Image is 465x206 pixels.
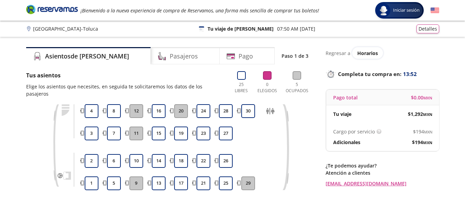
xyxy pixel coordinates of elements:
[107,104,121,118] button: 8
[219,176,233,190] button: 25
[26,4,78,17] a: Brand Logo
[174,176,188,190] button: 17
[408,110,432,118] span: $ 1,292
[85,127,98,140] button: 3
[107,127,121,140] button: 7
[241,176,255,190] button: 29
[129,154,143,168] button: 10
[403,70,417,78] span: 13:52
[423,112,432,117] small: MXN
[284,82,310,94] p: 5 Ocupados
[197,104,210,118] button: 24
[326,169,439,176] p: Atención a clientes
[197,154,210,168] button: 22
[85,176,98,190] button: 1
[333,139,360,146] p: Adicionales
[107,154,121,168] button: 6
[152,154,166,168] button: 14
[277,25,315,32] p: 07:50 AM [DATE]
[170,52,198,61] h4: Pasajeros
[326,50,350,57] p: Regresar a
[208,25,274,32] p: Tu viaje de [PERSON_NAME]
[333,110,351,118] p: Tu viaje
[241,104,255,118] button: 30
[152,104,166,118] button: 16
[33,25,98,32] p: [GEOGRAPHIC_DATA] - Toluca
[45,52,129,61] h4: Asientos de [PERSON_NAME]
[26,4,78,14] i: Brand Logo
[333,128,375,135] p: Cargo por servicio
[256,82,279,94] p: 0 Elegidos
[152,127,166,140] button: 15
[326,47,439,59] div: Regresar a ver horarios
[81,7,319,14] em: ¡Bienvenido a la nueva experiencia de compra de Reservamos, una forma más sencilla de comprar tus...
[197,127,210,140] button: 23
[413,128,432,135] span: $ 194
[333,94,358,101] p: Pago total
[411,94,432,101] span: $ 0.00
[129,104,143,118] button: 12
[431,6,439,15] button: English
[219,154,233,168] button: 26
[174,127,188,140] button: 19
[26,71,225,79] p: Tus asientos
[423,95,432,100] small: MXN
[326,162,439,169] p: ¿Te podemos ayudar?
[152,176,166,190] button: 13
[219,104,233,118] button: 28
[326,180,439,187] a: [EMAIL_ADDRESS][DOMAIN_NAME]
[357,50,378,56] span: Horarios
[129,176,143,190] button: 9
[390,7,422,14] span: Iniciar sesión
[26,83,225,97] p: Elige los asientos que necesites, en seguida te solicitaremos los datos de los pasajeros
[326,69,439,79] p: Completa tu compra en :
[282,52,308,59] p: Paso 1 de 3
[197,176,210,190] button: 21
[107,176,121,190] button: 5
[85,154,98,168] button: 2
[174,154,188,168] button: 18
[232,82,251,94] p: 25 Libres
[239,52,253,61] h4: Pago
[416,24,439,33] button: Detalles
[423,140,432,145] small: MXN
[412,139,432,146] span: $ 194
[129,127,143,140] button: 11
[85,104,98,118] button: 4
[174,104,188,118] button: 20
[219,127,233,140] button: 27
[424,129,432,134] small: MXN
